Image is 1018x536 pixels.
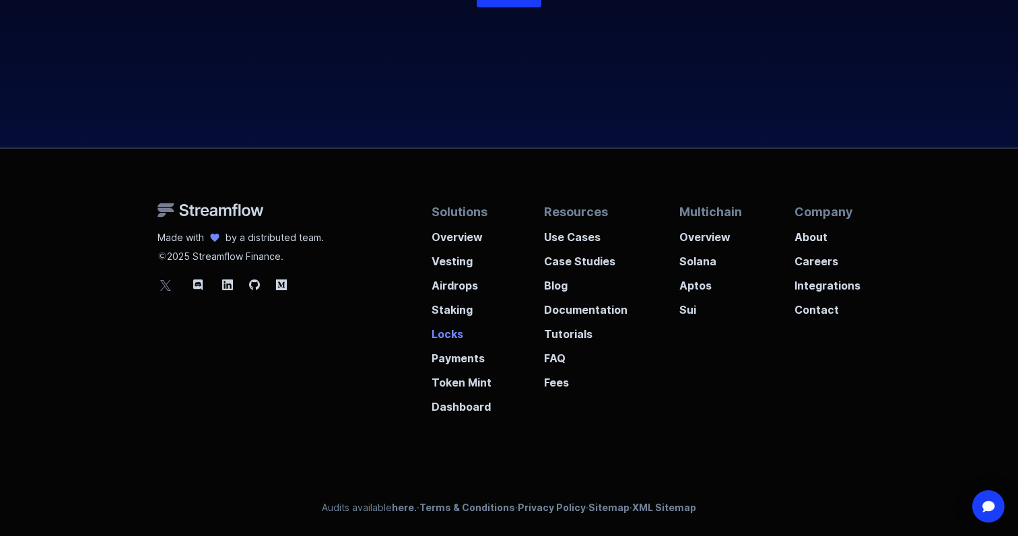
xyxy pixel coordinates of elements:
[794,221,860,245] a: About
[419,502,515,513] a: Terms & Conditions
[518,502,586,513] a: Privacy Policy
[432,269,491,294] a: Airdrops
[972,490,1005,523] div: Open Intercom Messenger
[794,203,860,221] p: Company
[392,502,417,513] a: here.
[544,269,627,294] a: Blog
[679,245,742,269] a: Solana
[632,502,696,513] a: XML Sitemap
[226,231,324,244] p: by a distributed team.
[322,501,696,514] p: Audits available · · · ·
[794,269,860,294] a: Integrations
[432,294,491,318] a: Staking
[432,342,491,366] a: Payments
[544,318,627,342] a: Tutorials
[679,269,742,294] a: Aptos
[679,294,742,318] a: Sui
[432,203,491,221] p: Solutions
[544,366,627,391] a: Fees
[432,221,491,245] a: Overview
[158,203,264,217] img: Streamflow Logo
[794,294,860,318] a: Contact
[544,294,627,318] a: Documentation
[588,502,630,513] a: Sitemap
[544,203,627,221] p: Resources
[679,203,742,221] p: Multichain
[158,244,324,263] p: 2025 Streamflow Finance.
[432,245,491,269] a: Vesting
[544,221,627,245] a: Use Cases
[794,245,860,269] a: Careers
[544,245,627,269] a: Case Studies
[544,342,627,366] a: FAQ
[432,318,491,342] a: Locks
[679,221,742,245] a: Overview
[432,366,491,391] a: Token Mint
[432,391,491,415] a: Dashboard
[158,231,204,244] p: Made with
